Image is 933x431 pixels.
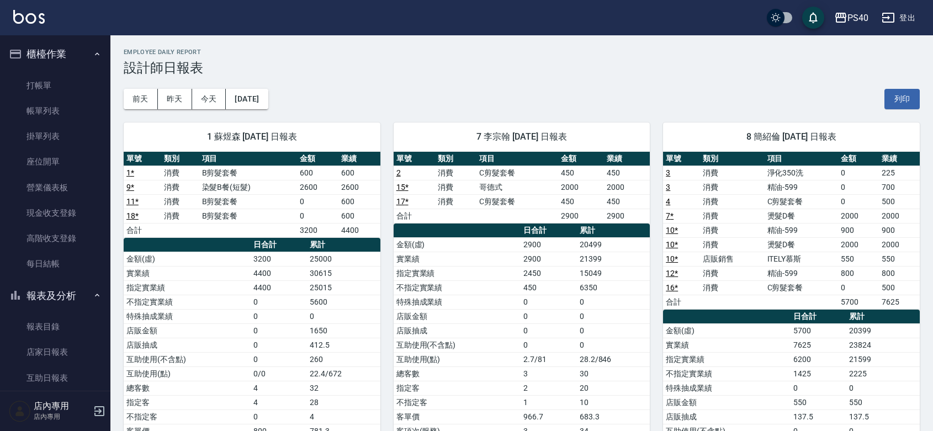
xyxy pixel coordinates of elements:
[521,366,577,381] td: 3
[604,166,650,180] td: 450
[394,352,521,366] td: 互助使用(點)
[34,412,90,422] p: 店內專用
[251,338,307,352] td: 0
[577,352,650,366] td: 28.2/846
[558,166,604,180] td: 450
[604,152,650,166] th: 業績
[394,152,435,166] th: 單號
[521,381,577,395] td: 2
[124,152,380,238] table: a dense table
[765,280,839,295] td: C剪髮套餐
[13,10,45,24] img: Logo
[577,237,650,252] td: 20499
[846,310,920,324] th: 累計
[765,223,839,237] td: 精油-599
[394,381,521,395] td: 指定客
[394,338,521,352] td: 互助使用(不含點)
[124,409,251,424] td: 不指定客
[663,352,790,366] td: 指定實業績
[663,381,790,395] td: 特殊抽成業績
[838,266,879,280] td: 800
[307,366,380,381] td: 22.4/672
[663,295,700,309] td: 合計
[700,237,764,252] td: 消費
[251,395,307,409] td: 4
[700,266,764,280] td: 消費
[846,381,920,395] td: 0
[251,323,307,338] td: 0
[124,223,161,237] td: 合計
[663,409,790,424] td: 店販抽成
[765,166,839,180] td: 淨化350洗
[124,366,251,381] td: 互助使用(點)
[338,152,380,166] th: 業績
[577,366,650,381] td: 30
[199,209,298,223] td: B剪髮套餐
[666,168,670,177] a: 3
[394,295,521,309] td: 特殊抽成業績
[394,395,521,409] td: 不指定客
[838,223,879,237] td: 900
[297,209,338,223] td: 0
[394,366,521,381] td: 總客數
[846,323,920,338] td: 20399
[666,197,670,206] a: 4
[251,366,307,381] td: 0/0
[558,209,604,223] td: 2900
[124,49,920,56] h2: Employee Daily Report
[4,339,106,365] a: 店家日報表
[791,310,847,324] th: 日合計
[577,266,650,280] td: 15049
[700,152,764,166] th: 類別
[124,280,251,295] td: 指定實業績
[476,152,558,166] th: 項目
[663,338,790,352] td: 實業績
[394,252,521,266] td: 實業績
[137,131,367,142] span: 1 蘇煜森 [DATE] 日報表
[435,194,476,209] td: 消費
[338,166,380,180] td: 600
[394,323,521,338] td: 店販抽成
[838,152,879,166] th: 金額
[124,338,251,352] td: 店販抽成
[307,381,380,395] td: 32
[4,124,106,149] a: 掛單列表
[476,194,558,209] td: C剪髮套餐
[577,252,650,266] td: 21399
[307,323,380,338] td: 1650
[338,209,380,223] td: 600
[124,252,251,266] td: 金額(虛)
[577,409,650,424] td: 683.3
[663,152,700,166] th: 單號
[879,252,920,266] td: 550
[307,338,380,352] td: 412.5
[558,194,604,209] td: 450
[251,266,307,280] td: 4400
[297,180,338,194] td: 2600
[604,209,650,223] td: 2900
[394,152,650,224] table: a dense table
[199,166,298,180] td: B剪髮套餐
[700,180,764,194] td: 消費
[407,131,637,142] span: 7 李宗翰 [DATE] 日報表
[394,409,521,424] td: 客單價
[838,252,879,266] td: 550
[297,166,338,180] td: 600
[879,237,920,252] td: 2000
[226,89,268,109] button: [DATE]
[307,238,380,252] th: 累計
[663,152,920,310] table: a dense table
[879,266,920,280] td: 800
[158,89,192,109] button: 昨天
[846,338,920,352] td: 23824
[4,314,106,339] a: 報表目錄
[838,237,879,252] td: 2000
[830,7,873,29] button: PS40
[791,352,847,366] td: 6200
[791,395,847,409] td: 550
[577,295,650,309] td: 0
[838,295,879,309] td: 5700
[4,365,106,391] a: 互助日報表
[521,266,577,280] td: 2450
[251,381,307,395] td: 4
